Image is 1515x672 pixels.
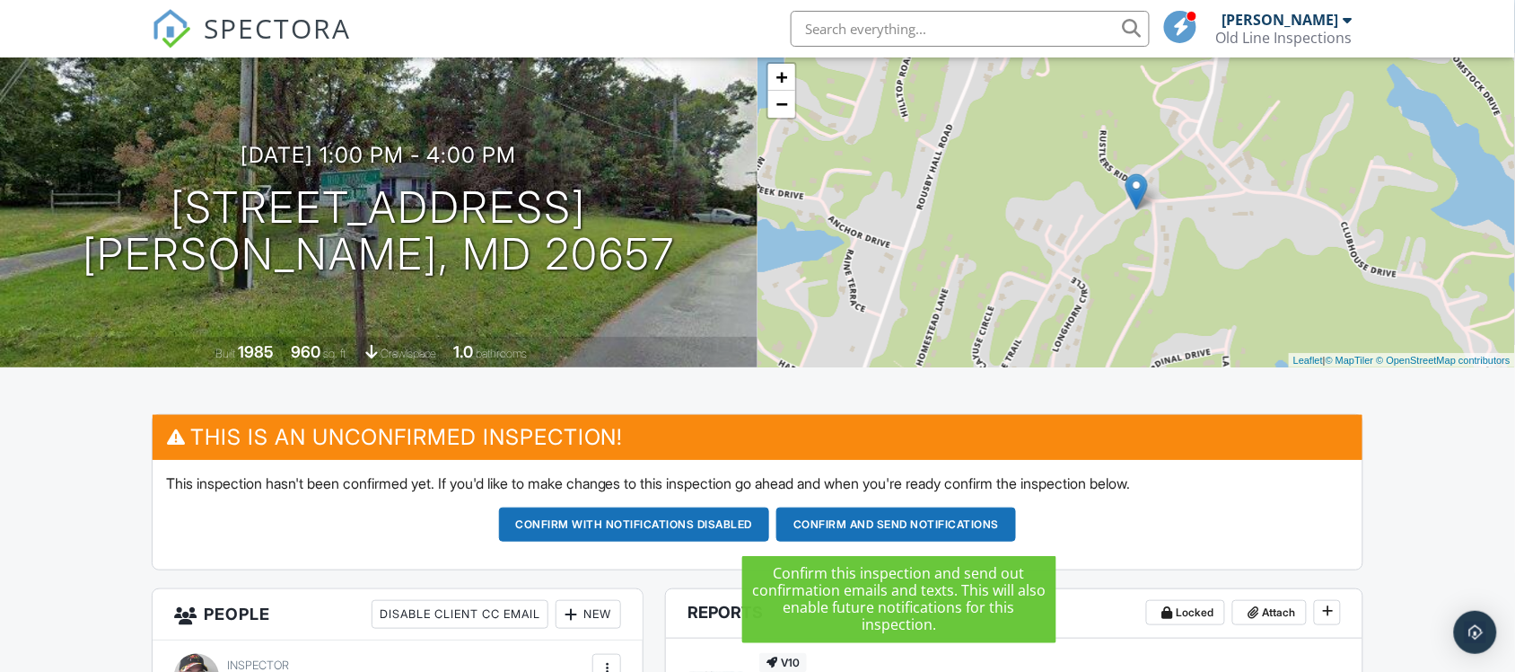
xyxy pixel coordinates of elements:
[83,184,675,279] h1: [STREET_ADDRESS] [PERSON_NAME], MD 20657
[153,589,644,641] h3: People
[1326,355,1374,366] a: © MapTiler
[791,11,1150,47] input: Search everything...
[1454,611,1497,654] div: Open Intercom Messenger
[241,143,517,167] h3: [DATE] 1:00 pm - 4:00 pm
[324,347,349,360] span: sq. ft.
[499,508,770,542] button: Confirm with notifications disabled
[216,347,236,360] span: Built
[1215,29,1352,47] div: Old Line Inspections
[227,659,289,672] span: Inspector
[372,600,548,629] div: Disable Client CC Email
[153,415,1362,459] h3: This is an Unconfirmed Inspection!
[1293,355,1323,366] a: Leaflet
[477,347,528,360] span: bathrooms
[454,342,474,361] div: 1.0
[1289,353,1515,368] div: |
[556,600,621,629] div: New
[292,342,321,361] div: 960
[768,64,795,91] a: Zoom in
[1222,11,1338,29] div: [PERSON_NAME]
[776,508,1016,542] button: Confirm and send notifications
[768,91,795,118] a: Zoom out
[239,342,275,361] div: 1985
[381,347,437,360] span: crawlspace
[166,473,1349,493] p: This inspection hasn't been confirmed yet. If you'd like to make changes to this inspection go ah...
[152,24,351,62] a: SPECTORA
[1377,355,1511,366] a: © OpenStreetMap contributors
[152,9,191,49] img: The Best Home Inspection Software - Spectora
[204,9,351,47] span: SPECTORA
